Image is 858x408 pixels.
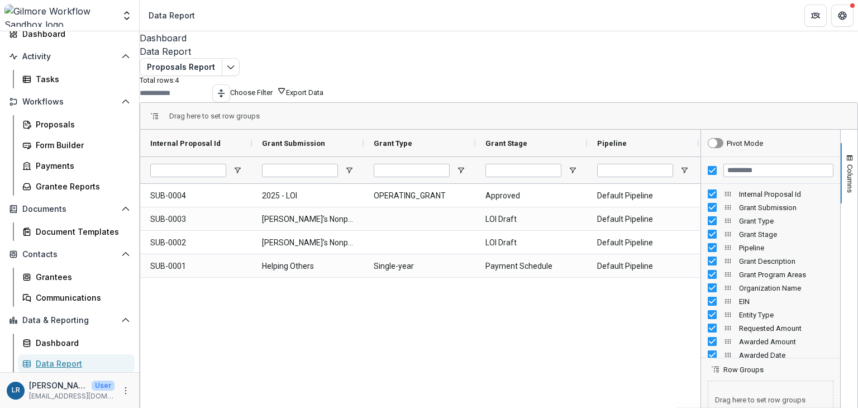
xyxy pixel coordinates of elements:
[701,187,840,201] div: Internal Proposal Id Column
[374,139,412,148] span: Grant Type
[119,4,135,27] button: Open entity switcher
[150,139,221,148] span: Internal Proposal Id
[701,241,840,254] div: Pipeline Column
[18,70,135,88] a: Tasks
[140,45,858,58] a: Data Report
[597,164,673,177] input: Pipeline Filter Input
[262,139,325,148] span: Grant Submission
[4,245,135,263] button: Open Contacts
[18,354,135,373] a: Data Report
[374,184,465,207] span: OPERATING_GRANT
[831,4,854,27] button: Get Help
[701,214,840,227] div: Grant Type Column
[140,76,858,84] p: Total rows: 4
[286,88,323,97] button: Export Data
[18,136,135,154] a: Form Builder
[485,255,577,278] span: Payment Schedule
[597,255,689,278] span: Default Pipeline
[36,271,126,283] div: Grantees
[22,97,117,107] span: Workflows
[29,379,87,391] p: [PERSON_NAME]
[739,257,833,265] span: Grant Description
[701,335,840,348] div: Awarded Amount Column
[739,351,833,359] span: Awarded Date
[739,338,833,346] span: Awarded Amount
[36,181,126,192] div: Grantee Reports
[119,384,132,397] button: More
[36,292,126,303] div: Communications
[22,316,117,325] span: Data & Reporting
[846,164,854,193] span: Columns
[22,205,117,214] span: Documents
[150,184,242,207] span: SUB-0004
[144,7,199,23] nav: breadcrumb
[12,387,20,394] div: Lindsay Rodriguez
[597,231,689,254] span: Default Pipeline
[140,31,858,45] a: Dashboard
[701,308,840,321] div: Entity Type Column
[149,10,195,21] div: Data Report
[22,28,126,40] div: Dashboard
[723,366,764,374] span: Row Groups
[262,164,338,177] input: Grant Submission Filter Input
[212,84,230,102] button: Toggle auto height
[701,295,840,308] div: EIN Column
[739,324,833,333] span: Requested Amount
[18,222,135,241] a: Document Templates
[568,166,577,175] button: Open Filter Menu
[485,139,527,148] span: Grant Stage
[701,268,840,281] div: Grant Program Areas Column
[169,112,260,120] div: Row Groups
[29,391,115,401] p: [EMAIL_ADDRESS][DOMAIN_NAME]
[18,288,135,307] a: Communications
[485,184,577,207] span: Approved
[701,348,840,362] div: Awarded Date Column
[727,139,763,148] div: Pivot Mode
[36,337,126,349] div: Dashboard
[233,166,242,175] button: Open Filter Menu
[169,112,260,120] span: Drag here to set row groups
[804,4,827,27] button: Partners
[739,297,833,306] span: EIN
[230,86,286,97] button: Choose Filter
[18,115,135,134] a: Proposals
[18,268,135,286] a: Grantees
[4,200,135,218] button: Open Documents
[701,227,840,241] div: Grant Stage Column
[92,381,115,391] p: User
[485,231,577,254] span: LOI Draft
[262,184,354,207] span: 2025 - LOI
[36,73,126,85] div: Tasks
[597,208,689,231] span: Default Pipeline
[739,230,833,239] span: Grant Stage
[597,139,627,148] span: Pipeline
[739,284,833,292] span: Organization Name
[456,166,465,175] button: Open Filter Menu
[701,201,840,214] div: Grant Submission Column
[597,184,689,207] span: Default Pipeline
[140,58,222,76] button: Proposals Report
[36,226,126,238] div: Document Templates
[739,244,833,252] span: Pipeline
[374,255,465,278] span: Single-year
[739,217,833,225] span: Grant Type
[485,164,561,177] input: Grant Stage Filter Input
[4,48,135,65] button: Open Activity
[222,58,240,76] button: Edit selected report
[150,255,242,278] span: SUB-0001
[739,203,833,212] span: Grant Submission
[36,358,126,369] div: Data Report
[701,254,840,268] div: Grant Description Column
[723,164,833,177] input: Filter Columns Input
[739,190,833,198] span: Internal Proposal Id
[739,271,833,279] span: Grant Program Areas
[680,166,689,175] button: Open Filter Menu
[345,166,354,175] button: Open Filter Menu
[262,231,354,254] span: [PERSON_NAME]'s Nonprofit Inc. - 2025 - LOI
[485,208,577,231] span: LOI Draft
[4,311,135,329] button: Open Data & Reporting
[150,231,242,254] span: SUB-0002
[262,208,354,231] span: [PERSON_NAME]'s Nonprofit Inc. - 2025 - LOI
